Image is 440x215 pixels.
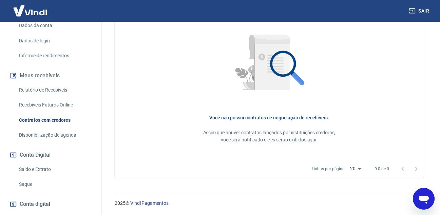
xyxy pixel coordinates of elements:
[16,19,93,33] a: Dados da conta
[407,5,432,17] button: Sair
[8,148,93,162] button: Conta Digital
[8,68,93,83] button: Meus recebíveis
[8,0,52,21] img: Vindi
[126,114,413,121] h6: Você não possui contratos de negociação de recebíveis.
[16,113,93,127] a: Contratos com credores
[115,200,424,207] p: 2025 ©
[375,166,389,172] p: 0-0 de 0
[16,34,93,48] a: Dados de login
[8,197,93,212] a: Conta digital
[16,83,93,97] a: Relatório de Recebíveis
[203,130,336,142] span: Assim que houver contratos lançados por instituições credoras, você será notificado e eles serão ...
[16,162,93,176] a: Saldo e Extrato
[222,17,317,112] img: Nenhum item encontrado
[347,164,364,174] div: 20
[20,199,50,209] span: Conta digital
[16,49,93,63] a: Informe de rendimentos
[413,188,435,210] iframe: Botão para abrir a janela de mensagens
[16,98,93,112] a: Recebíveis Futuros Online
[312,166,345,172] p: Linhas por página
[130,200,169,206] a: Vindi Pagamentos
[16,177,93,191] a: Saque
[16,128,93,142] a: Disponibilização de agenda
